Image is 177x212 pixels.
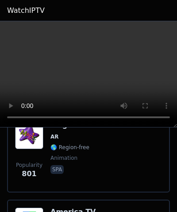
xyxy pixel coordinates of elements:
span: animation [50,154,77,162]
a: WatchIPTV [7,5,45,16]
span: AR [50,133,59,140]
span: Popularity [16,162,42,169]
p: spa [50,165,64,174]
img: Magic Kids [15,121,43,149]
span: 801 [22,169,36,179]
span: 🌎 Region-free [50,144,89,151]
